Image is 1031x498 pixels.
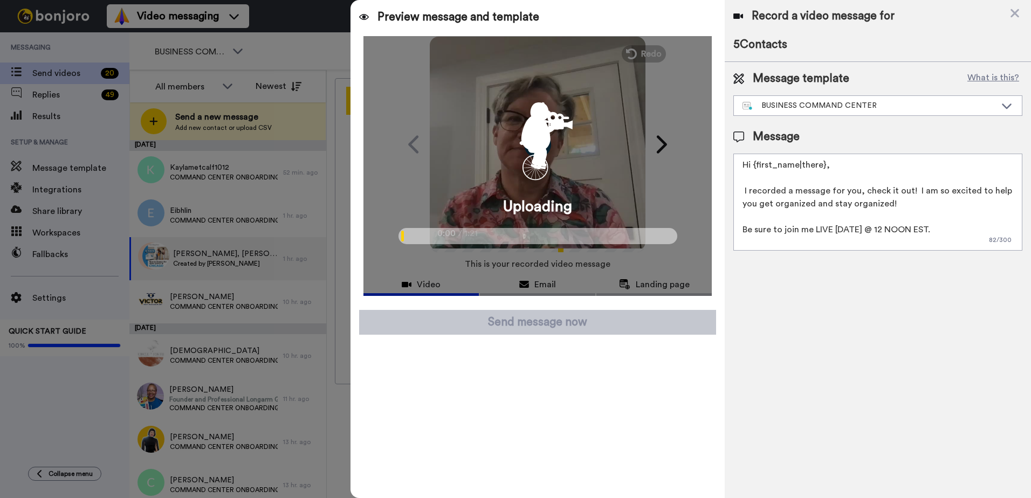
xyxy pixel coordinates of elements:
span: Message template [753,71,849,87]
span: Message [753,129,800,145]
div: BUSINESS COMMAND CENTER [743,100,996,111]
textarea: Hi {first_name|there}, I recorded a message for you, check it out! I am so excited to help you ge... [733,154,1022,251]
span: Uploading [503,196,572,217]
img: nextgen-template.svg [743,102,753,110]
div: animation [489,88,586,185]
button: What is this? [964,71,1022,87]
button: Send message now [359,310,716,335]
